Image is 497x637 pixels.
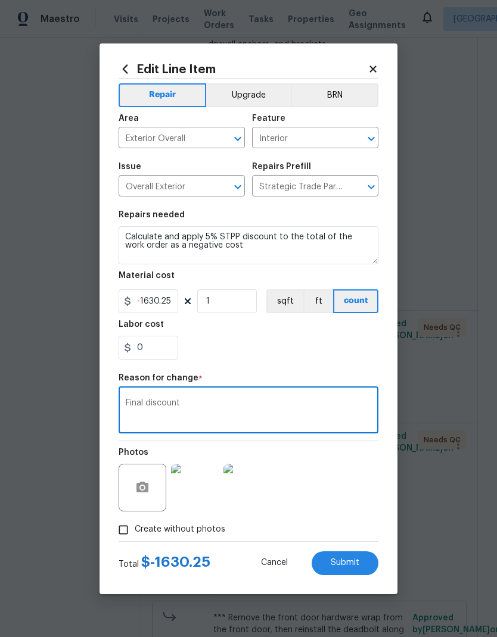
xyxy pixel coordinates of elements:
button: BRN [291,83,378,107]
div: Total [119,556,210,570]
textarea: Final discount [126,399,371,424]
button: Open [229,179,246,195]
span: $ -1630.25 [141,555,210,569]
h5: Issue [119,163,141,171]
h5: Area [119,114,139,123]
button: Open [363,130,380,147]
h5: Repairs Prefill [252,163,311,171]
button: ft [303,289,333,313]
button: sqft [266,289,303,313]
h5: Material cost [119,271,175,280]
h5: Labor cost [119,320,164,329]
button: Upgrade [206,83,291,107]
h5: Feature [252,114,285,123]
span: Create without photos [135,523,225,536]
h5: Reason for change [119,374,198,382]
h5: Repairs needed [119,211,185,219]
button: Open [229,130,246,147]
h2: Edit Line Item [119,63,368,76]
button: Repair [119,83,206,107]
h5: Photos [119,448,148,457]
button: Submit [312,551,378,575]
button: Cancel [242,551,307,575]
span: Submit [331,558,359,567]
button: count [333,289,378,313]
textarea: Calculate and apply 5% STPP discount to the total of the work order as a negative cost [119,226,378,264]
button: Open [363,179,380,195]
span: Cancel [261,558,288,567]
